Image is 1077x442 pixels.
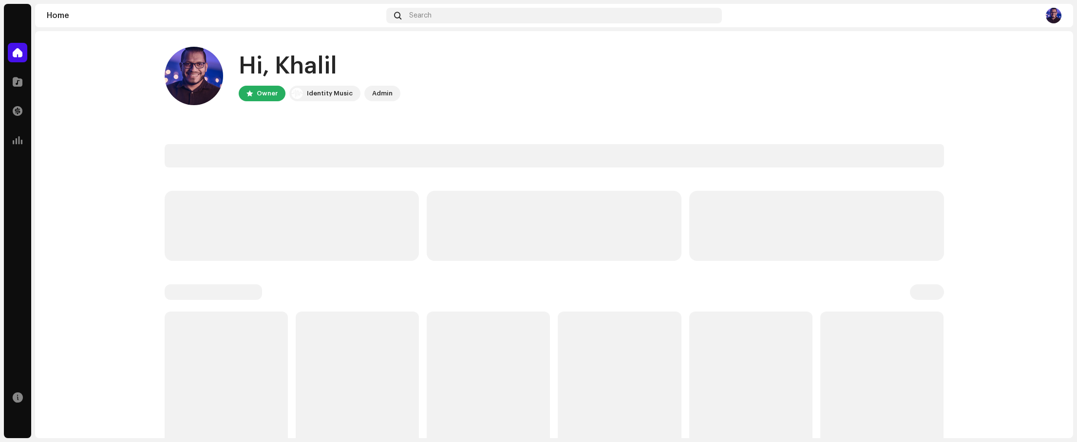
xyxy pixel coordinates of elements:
div: Owner [257,88,278,99]
span: Search [409,12,432,19]
img: b4de11f3-3c81-475f-9123-f480d2af5db3 [165,47,223,105]
div: Hi, Khalil [239,51,400,82]
img: 0f74c21f-6d1c-4dbc-9196-dbddad53419e [291,88,303,99]
div: Home [47,12,382,19]
div: Identity Music [307,88,353,99]
div: Admin [372,88,393,99]
img: b4de11f3-3c81-475f-9123-f480d2af5db3 [1046,8,1061,23]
